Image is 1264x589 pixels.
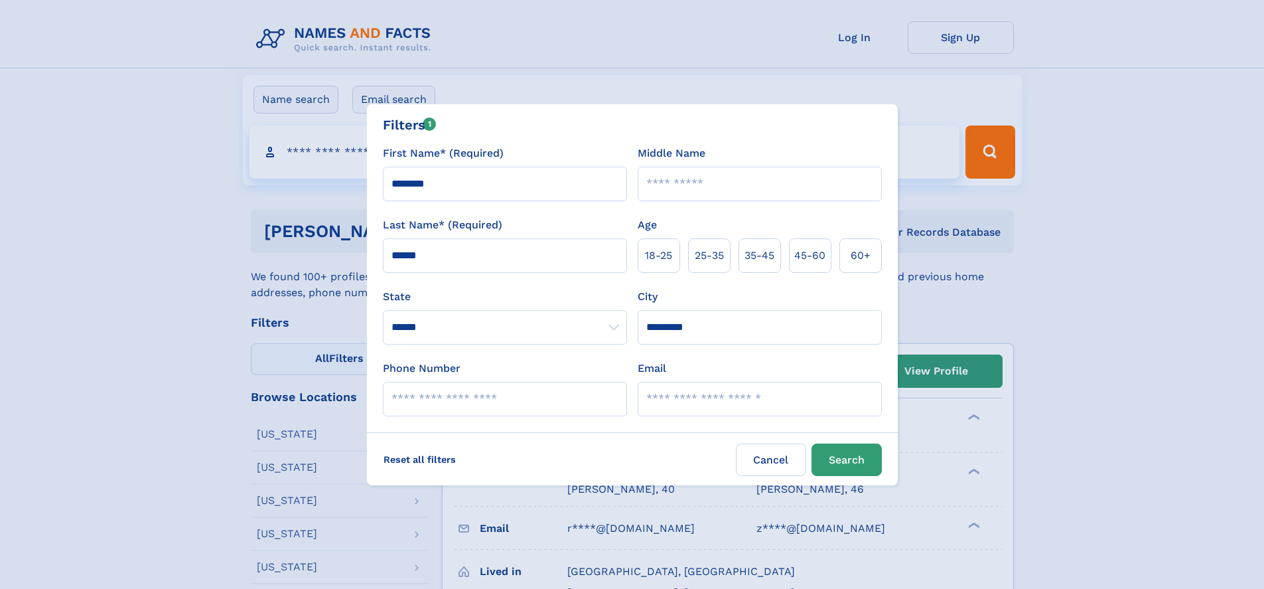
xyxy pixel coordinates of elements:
[375,444,464,475] label: Reset all filters
[736,444,806,476] label: Cancel
[383,217,502,233] label: Last Name* (Required)
[744,248,774,264] span: 35‑45
[638,289,658,305] label: City
[811,444,882,476] button: Search
[638,217,657,233] label: Age
[383,145,504,161] label: First Name* (Required)
[383,115,437,135] div: Filters
[794,248,825,264] span: 45‑60
[638,145,705,161] label: Middle Name
[695,248,724,264] span: 25‑35
[638,361,666,377] label: Email
[645,248,672,264] span: 18‑25
[383,361,460,377] label: Phone Number
[383,289,627,305] label: State
[851,248,871,264] span: 60+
